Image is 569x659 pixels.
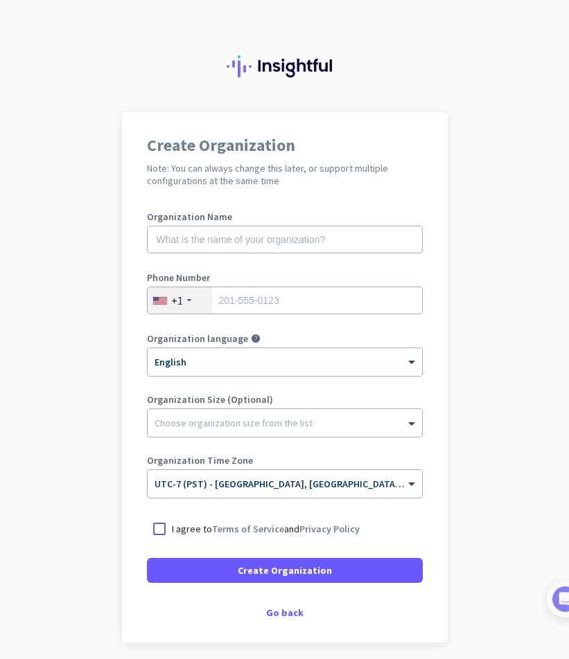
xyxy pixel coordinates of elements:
[147,226,423,253] input: What is the name of your organization?
[238,563,332,577] span: Create Organization
[147,137,423,154] h1: Create Organization
[147,273,423,282] label: Phone Number
[299,523,360,535] a: Privacy Policy
[251,334,261,343] i: help
[227,55,343,78] img: Insightful
[172,522,360,536] p: I agree to and
[147,395,423,404] label: Organization Size (Optional)
[147,212,423,222] label: Organization Name
[212,523,284,535] a: Terms of Service
[147,287,423,314] input: 201-555-0123
[171,294,183,307] div: +1
[147,608,423,617] div: Go back
[147,558,423,583] button: Create Organization
[147,455,423,465] label: Organization Time Zone
[147,334,248,343] label: Organization language
[147,162,423,187] h2: Note: You can always change this later, or support multiple configurations at the same time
